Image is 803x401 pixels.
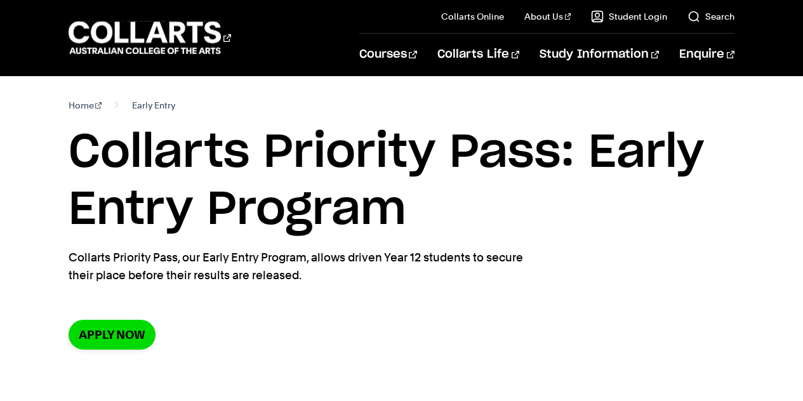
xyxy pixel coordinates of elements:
[591,10,667,23] a: Student Login
[69,96,102,114] a: Home
[687,10,734,23] a: Search
[69,249,532,284] p: Collarts Priority Pass, our Early Entry Program, allows driven Year 12 students to secure their p...
[524,10,571,23] a: About Us
[69,20,231,56] div: Go to homepage
[540,34,659,76] a: Study Information
[359,34,417,76] a: Courses
[437,34,519,76] a: Collarts Life
[441,10,504,23] a: Collarts Online
[69,124,735,239] h1: Collarts Priority Pass: Early Entry Program
[69,320,156,350] a: Apply now
[679,34,734,76] a: Enquire
[132,96,175,114] span: Early Entry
